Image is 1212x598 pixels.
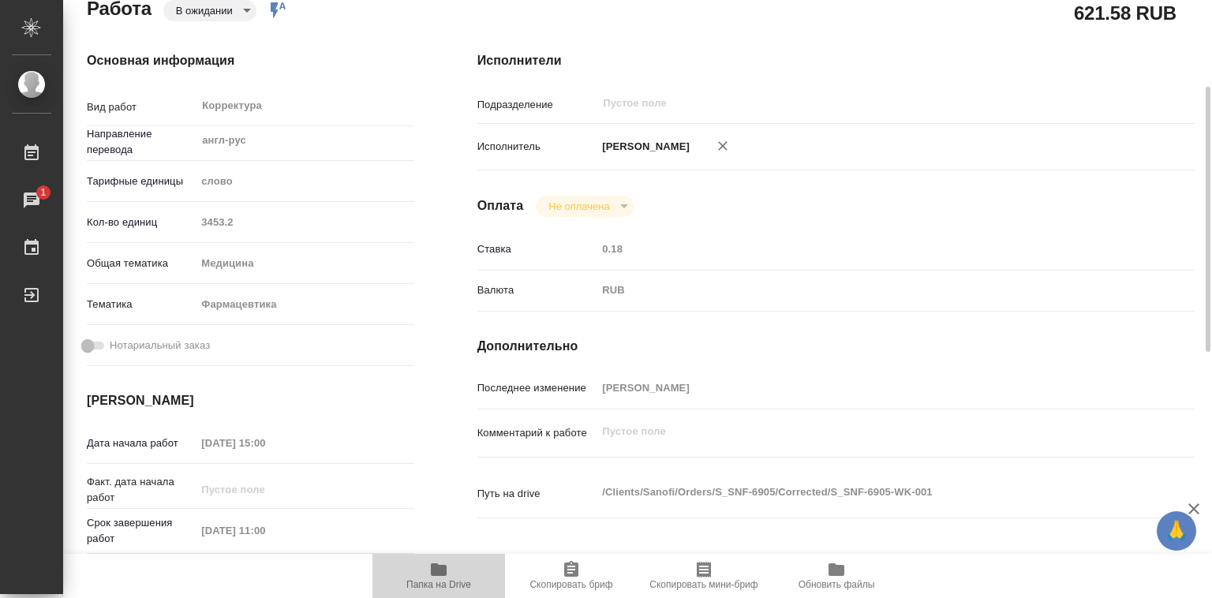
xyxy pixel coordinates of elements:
[87,435,196,451] p: Дата начала работ
[477,241,597,257] p: Ставка
[87,391,414,410] h4: [PERSON_NAME]
[638,554,770,598] button: Скопировать мини-бриф
[477,196,524,215] h4: Оплата
[196,432,334,454] input: Пустое поле
[477,139,597,155] p: Исполнитель
[544,200,614,213] button: Не оплачена
[597,376,1135,399] input: Пустое поле
[406,579,471,590] span: Папка на Drive
[505,554,638,598] button: Скопировать бриф
[477,282,597,298] p: Валюта
[799,579,875,590] span: Обновить файлы
[87,515,196,547] p: Срок завершения работ
[477,486,597,502] p: Путь на drive
[477,337,1195,356] h4: Дополнительно
[110,338,210,353] span: Нотариальный заказ
[196,478,334,501] input: Пустое поле
[477,380,597,396] p: Последнее изменение
[4,181,59,220] a: 1
[196,519,334,542] input: Пустое поле
[477,97,597,113] p: Подразделение
[87,474,196,506] p: Факт. дата начала работ
[597,277,1135,304] div: RUB
[87,126,196,158] p: Направление перевода
[87,215,196,230] p: Кол-во единиц
[705,129,740,163] button: Удалить исполнителя
[597,237,1135,260] input: Пустое поле
[196,250,413,277] div: Медицина
[31,185,55,200] span: 1
[196,211,413,234] input: Пустое поле
[477,51,1195,70] h4: Исполнители
[87,256,196,271] p: Общая тематика
[196,291,413,318] div: Фармацевтика
[372,554,505,598] button: Папка на Drive
[196,168,413,195] div: слово
[87,51,414,70] h4: Основная информация
[171,4,238,17] button: В ожидании
[87,174,196,189] p: Тарифные единицы
[770,554,903,598] button: Обновить файлы
[1163,514,1190,548] span: 🙏
[649,579,757,590] span: Скопировать мини-бриф
[536,196,633,217] div: В ожидании
[87,99,196,115] p: Вид работ
[529,579,612,590] span: Скопировать бриф
[87,297,196,312] p: Тематика
[477,425,597,441] p: Комментарий к работе
[597,479,1135,506] textarea: /Clients/Sanofi/Orders/S_SNF-6905/Corrected/S_SNF-6905-WK-001
[601,94,1098,113] input: Пустое поле
[1157,511,1196,551] button: 🙏
[597,139,690,155] p: [PERSON_NAME]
